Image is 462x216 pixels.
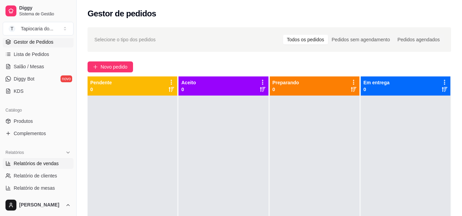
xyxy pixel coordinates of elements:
[14,39,53,45] span: Gestor de Pedidos
[3,37,74,47] a: Gestor de Pedidos
[90,79,112,86] p: Pendente
[14,185,55,191] span: Relatório de mesas
[14,172,57,179] span: Relatório de clientes
[3,128,74,139] a: Complementos
[3,61,74,72] a: Salão / Mesas
[101,63,128,71] span: Novo pedido
[181,79,196,86] p: Aceito
[19,202,63,208] span: [PERSON_NAME]
[328,35,394,44] div: Pedidos sem agendamento
[364,79,390,86] p: Em entrega
[90,86,112,93] p: 0
[14,118,33,125] span: Produtos
[14,88,24,95] span: KDS
[88,61,133,72] button: Novo pedido
[273,86,299,93] p: 0
[273,79,299,86] p: Preparando
[14,63,44,70] span: Salão / Mesas
[14,160,59,167] span: Relatórios de vendas
[181,86,196,93] p: 0
[283,35,328,44] div: Todos os pedidos
[14,130,46,137] span: Complementos
[3,170,74,181] a: Relatório de clientes
[3,73,74,84] a: Diggy Botnovo
[19,5,71,11] span: Diggy
[93,64,98,69] span: plus
[3,49,74,60] a: Lista de Pedidos
[5,150,24,155] span: Relatórios
[3,22,74,35] button: Select a team
[3,86,74,97] a: KDS
[3,3,74,19] a: DiggySistema de Gestão
[3,183,74,193] a: Relatório de mesas
[19,11,71,17] span: Sistema de Gestão
[9,25,15,32] span: T
[14,75,35,82] span: Diggy Bot
[394,35,444,44] div: Pedidos agendados
[94,36,156,43] span: Selecione o tipo dos pedidos
[21,25,53,32] div: Tapiocaria do ...
[88,8,156,19] h2: Gestor de pedidos
[3,197,74,213] button: [PERSON_NAME]
[3,158,74,169] a: Relatórios de vendas
[3,116,74,127] a: Produtos
[3,105,74,116] div: Catálogo
[14,51,49,58] span: Lista de Pedidos
[364,86,390,93] p: 0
